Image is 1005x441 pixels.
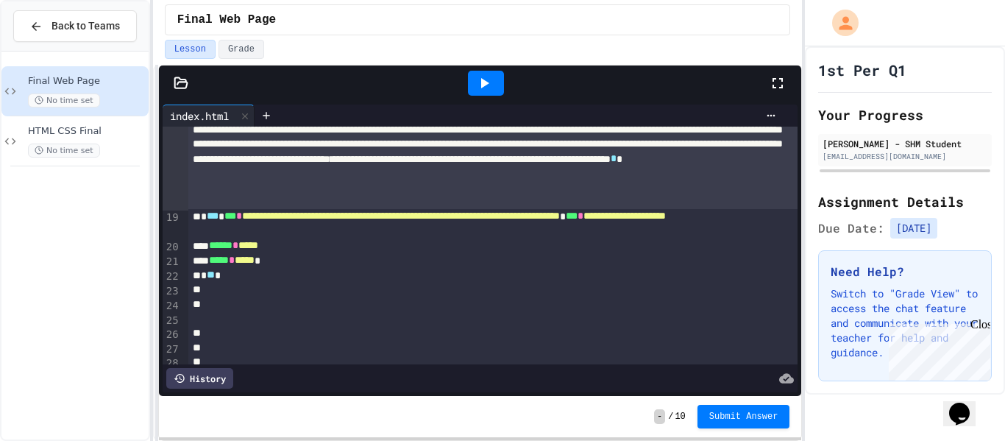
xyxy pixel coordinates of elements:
[163,240,181,255] div: 20
[818,105,992,125] h2: Your Progress
[163,299,181,314] div: 24
[831,263,979,281] h3: Need Help?
[163,356,181,371] div: 28
[165,40,216,59] button: Lesson
[163,211,181,240] div: 19
[163,314,181,328] div: 25
[823,137,987,150] div: [PERSON_NAME] - SHM Student
[28,125,146,138] span: HTML CSS Final
[177,11,276,29] span: Final Web Page
[818,219,884,237] span: Due Date:
[163,109,181,211] div: 18
[219,40,264,59] button: Grade
[163,284,181,299] div: 23
[163,342,181,357] div: 27
[28,144,100,158] span: No time set
[28,75,146,88] span: Final Web Page
[883,318,990,381] iframe: chat widget
[163,108,236,124] div: index.html
[163,328,181,342] div: 26
[890,218,937,239] span: [DATE]
[818,191,992,212] h2: Assignment Details
[166,368,233,389] div: History
[52,18,120,34] span: Back to Teams
[943,382,990,426] iframe: chat widget
[163,255,181,269] div: 21
[831,286,979,360] p: Switch to "Grade View" to access the chat feature and communicate with your teacher for help and ...
[163,105,255,127] div: index.html
[654,409,665,424] span: -
[675,411,685,423] span: 10
[709,411,778,423] span: Submit Answer
[823,151,987,162] div: [EMAIL_ADDRESS][DOMAIN_NAME]
[668,411,673,423] span: /
[13,10,137,42] button: Back to Teams
[697,405,790,428] button: Submit Answer
[817,6,862,40] div: My Account
[818,60,906,80] h1: 1st Per Q1
[28,94,100,107] span: No time set
[6,6,102,94] div: Chat with us now!Close
[163,269,181,284] div: 22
